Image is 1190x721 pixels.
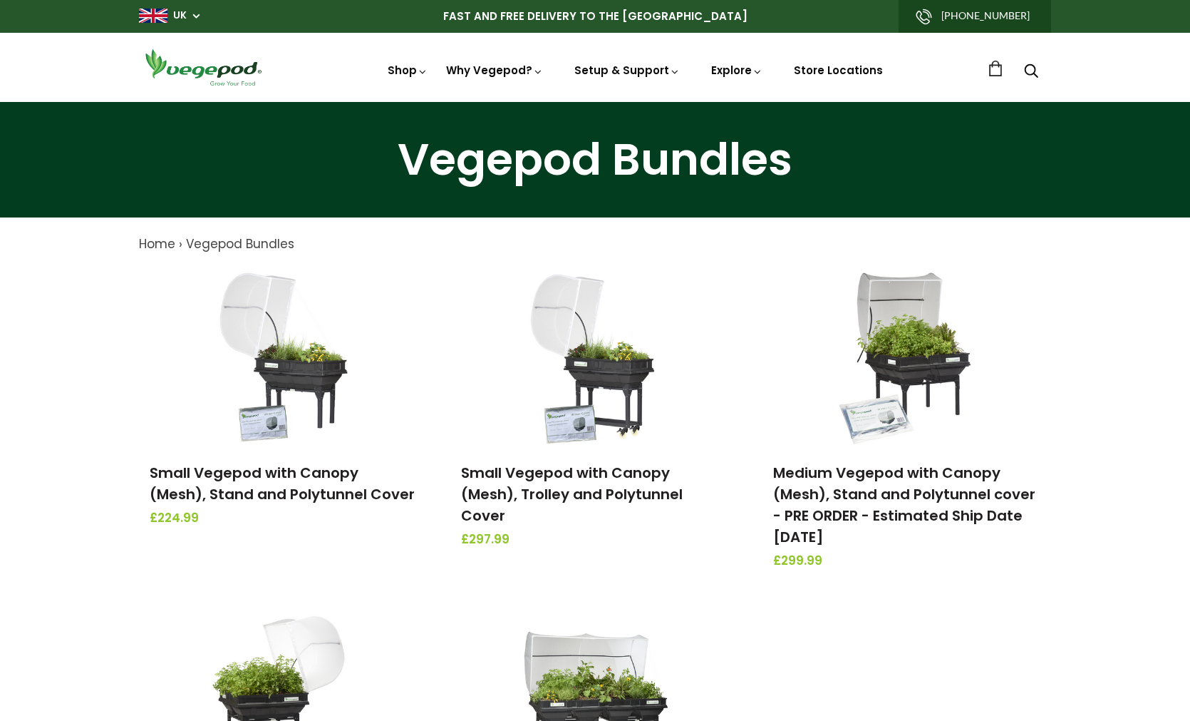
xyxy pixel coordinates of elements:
a: Small Vegepod with Canopy (Mesh), Stand and Polytunnel Cover [150,463,415,504]
a: Home [139,235,175,252]
a: Vegepod Bundles [186,235,294,252]
a: Search [1024,65,1038,80]
a: Why Vegepod? [446,63,543,78]
img: Small Vegepod with Canopy (Mesh), Trolley and Polytunnel Cover [520,268,670,446]
img: Vegepod [139,47,267,88]
span: £299.99 [773,552,1040,571]
a: Explore [711,63,762,78]
a: Small Vegepod with Canopy (Mesh), Trolley and Polytunnel Cover [461,463,683,526]
span: £297.99 [461,531,728,549]
span: £224.99 [150,509,417,528]
a: UK [173,9,187,23]
img: Small Vegepod with Canopy (Mesh), Stand and Polytunnel Cover [209,268,358,446]
a: Medium Vegepod with Canopy (Mesh), Stand and Polytunnel cover - PRE ORDER - Estimated Ship Date [... [773,463,1035,547]
a: Setup & Support [574,63,680,78]
img: gb_large.png [139,9,167,23]
nav: breadcrumbs [139,235,1051,254]
a: Store Locations [794,63,883,78]
img: Medium Vegepod with Canopy (Mesh), Stand and Polytunnel cover - PRE ORDER - Estimated Ship Date O... [832,268,981,446]
a: Shop [388,63,428,78]
h1: Vegepod Bundles [18,138,1172,182]
span: › [179,235,182,252]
